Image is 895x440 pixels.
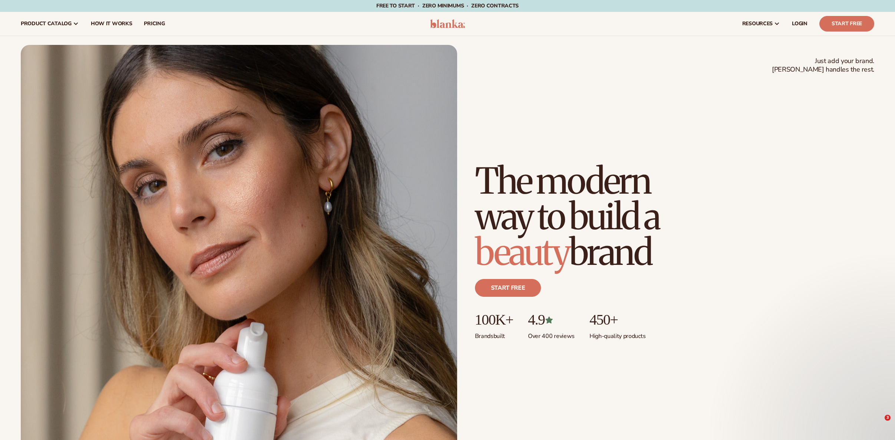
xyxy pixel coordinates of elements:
[21,21,72,27] span: product catalog
[742,21,773,27] span: resources
[15,12,85,36] a: product catalog
[528,328,575,340] p: Over 400 reviews
[475,230,569,275] span: beauty
[528,312,575,328] p: 4.9
[786,12,813,36] a: LOGIN
[475,279,541,297] a: Start free
[91,21,132,27] span: How It Works
[144,21,165,27] span: pricing
[792,21,808,27] span: LOGIN
[819,16,874,32] a: Start Free
[736,12,786,36] a: resources
[589,312,645,328] p: 450+
[475,163,712,270] h1: The modern way to build a brand
[589,328,645,340] p: High-quality products
[475,312,513,328] p: 100K+
[885,415,891,421] span: 3
[772,57,874,74] span: Just add your brand. [PERSON_NAME] handles the rest.
[475,328,513,340] p: Brands built
[869,415,887,433] iframe: Intercom live chat
[430,19,465,28] img: logo
[138,12,171,36] a: pricing
[85,12,138,36] a: How It Works
[376,2,519,9] span: Free to start · ZERO minimums · ZERO contracts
